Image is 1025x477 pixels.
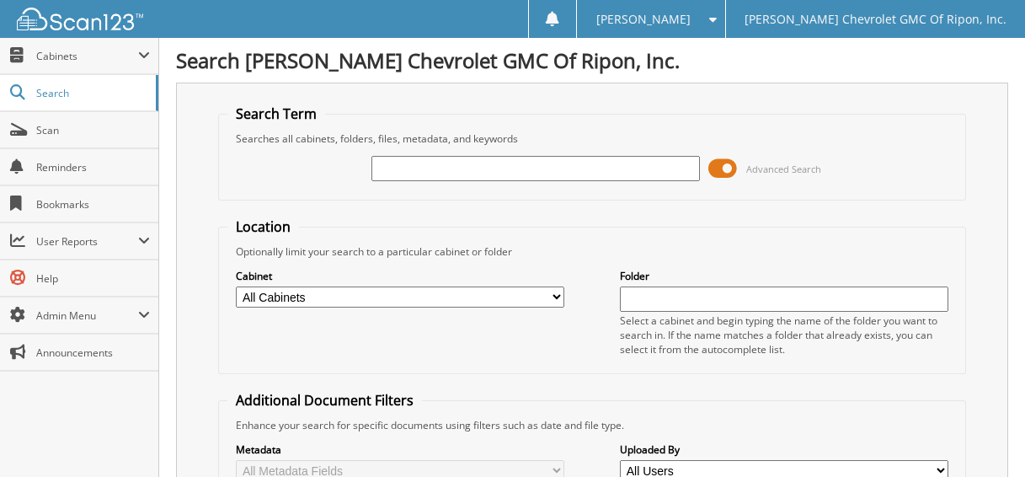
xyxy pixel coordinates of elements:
[596,14,691,24] span: [PERSON_NAME]
[746,163,821,175] span: Advanced Search
[227,418,956,432] div: Enhance your search for specific documents using filters such as date and file type.
[36,86,147,100] span: Search
[176,46,1008,74] h1: Search [PERSON_NAME] Chevrolet GMC Of Ripon, Inc.
[227,217,299,236] legend: Location
[36,346,150,360] span: Announcements
[620,269,948,283] label: Folder
[36,308,138,323] span: Admin Menu
[236,442,563,457] label: Metadata
[227,391,422,410] legend: Additional Document Filters
[745,14,1006,24] span: [PERSON_NAME] Chevrolet GMC Of Ripon, Inc.
[236,269,563,283] label: Cabinet
[620,442,948,457] label: Uploaded By
[227,244,956,259] div: Optionally limit your search to a particular cabinet or folder
[36,197,150,212] span: Bookmarks
[36,234,138,249] span: User Reports
[17,8,143,30] img: scan123-logo-white.svg
[227,105,325,123] legend: Search Term
[36,160,150,174] span: Reminders
[36,123,150,137] span: Scan
[941,396,1025,477] iframe: Chat Widget
[36,271,150,286] span: Help
[620,314,948,356] div: Select a cabinet and begin typing the name of the folder you want to search in. If the name match...
[36,49,138,63] span: Cabinets
[227,131,956,146] div: Searches all cabinets, folders, files, metadata, and keywords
